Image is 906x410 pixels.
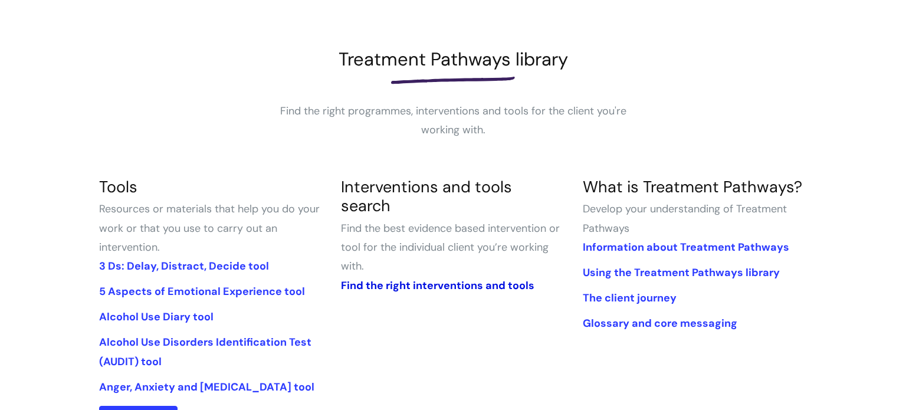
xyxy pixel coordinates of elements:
[276,101,630,140] p: Find the right programmes, interventions and tools for the client you're working with.
[99,310,214,324] a: Alcohol Use Diary tool
[341,221,560,274] span: Find the best evidence based intervention or tool for the individual client you’re working with.
[583,265,780,280] a: Using the Treatment Pathways library
[583,176,802,197] a: What is Treatment Pathways?
[99,335,311,368] a: Alcohol Use Disorders Identification Test (AUDIT) tool
[99,176,137,197] a: Tools
[583,240,789,254] a: Information about Treatment Pathways
[99,380,314,394] a: Anger, Anxiety and [MEDICAL_DATA] tool
[583,316,737,330] a: Glossary and core messaging
[99,202,320,254] span: Resources or materials that help you do your work or that you use to carry out an intervention.
[99,48,807,70] h1: Treatment Pathways library
[341,176,512,216] a: Interventions and tools search
[99,284,305,299] a: 5 Aspects of Emotional Experience tool
[341,278,534,293] a: Find the right interventions and tools
[99,259,269,273] a: 3 Ds: Delay, Distract, Decide tool
[583,291,677,305] a: The client journey
[583,202,787,235] span: Develop your understanding of Treatment Pathways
